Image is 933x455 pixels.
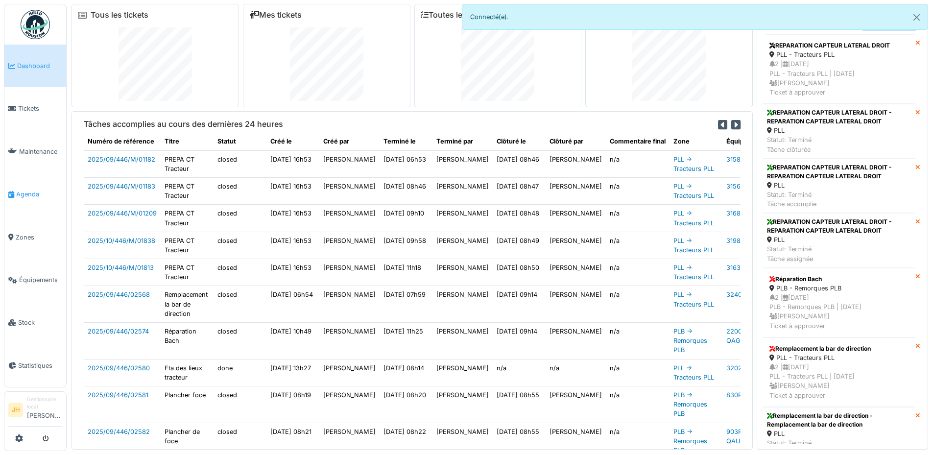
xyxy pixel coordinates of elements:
[380,259,432,286] td: [DATE] 11h18
[493,232,546,259] td: [DATE] 08h49
[319,323,380,359] td: [PERSON_NAME]
[767,217,911,235] div: REPARATION CAPTEUR LATERAL DROIT - REPARATION CAPTEUR LATERAL DROIT
[432,177,493,204] td: [PERSON_NAME]
[493,177,546,204] td: [DATE] 08h47
[606,323,670,359] td: n/a
[18,361,62,370] span: Statistiques
[606,133,670,150] th: Commentaire final
[88,210,157,217] a: 2025/09/446/M/01209
[673,364,714,381] a: PLL -> Tracteurs PLL
[763,104,915,159] a: REPARATION CAPTEUR LATERAL DROIT - REPARATION CAPTEUR LATERAL DROIT PLL Statut: TerminéTâche clôt...
[726,428,754,445] a: 903R-QAUB761
[161,150,214,177] td: PREPA CT Tracteur
[319,286,380,323] td: [PERSON_NAME]
[21,10,50,39] img: Badge_color-CXgf-gQk.svg
[726,210,767,217] a: 3168-QL5070
[266,259,319,286] td: [DATE] 16h53
[88,328,149,335] a: 2025/09/446/02574
[767,411,911,429] div: Remplacement la bar de direction - Remplacement la bar de direction
[546,323,606,359] td: [PERSON_NAME]
[319,150,380,177] td: [PERSON_NAME]
[27,396,62,424] li: [PERSON_NAME]
[161,359,214,386] td: Eta des lieux tracteur
[769,284,909,293] div: PLB - Remorques PLB
[8,403,23,417] li: JH
[673,237,714,254] a: PLL -> Tracteurs PLL
[763,213,915,268] a: REPARATION CAPTEUR LATERAL DROIT - REPARATION CAPTEUR LATERAL DROIT PLL Statut: TerminéTâche assi...
[606,177,670,204] td: n/a
[546,359,606,386] td: n/a
[763,337,915,407] a: Remplacement la bar de direction PLL - Tracteurs PLL 2 |[DATE]PLL - Tracteurs PLL | [DATE] [PERSO...
[4,173,66,216] a: Agenda
[769,293,909,331] div: 2 | [DATE] PLB - Remorques PLB | [DATE] [PERSON_NAME] Ticket à approuver
[763,34,915,104] a: REPARATION CAPTEUR LATERAL DROIT PLL - Tracteurs PLL 2 |[DATE]PLL - Tracteurs PLL | [DATE] [PERSO...
[161,286,214,323] td: Remplacement la bar de direction
[432,205,493,232] td: [PERSON_NAME]
[214,323,266,359] td: closed
[673,428,707,454] a: PLB -> Remorques PLB
[673,156,714,172] a: PLL -> Tracteurs PLL
[493,259,546,286] td: [DATE] 08h50
[161,205,214,232] td: PREPA CT Tracteur
[673,391,707,417] a: PLB -> Remorques PLB
[214,359,266,386] td: done
[493,150,546,177] td: [DATE] 08h46
[161,133,214,150] th: Titre
[18,104,62,113] span: Tickets
[319,386,380,423] td: [PERSON_NAME]
[606,150,670,177] td: n/a
[493,386,546,423] td: [DATE] 08h55
[380,205,432,232] td: [DATE] 09h10
[380,232,432,259] td: [DATE] 09h58
[161,386,214,423] td: Plancher foce
[432,359,493,386] td: [PERSON_NAME]
[673,291,714,308] a: PLL -> Tracteurs PLL
[380,177,432,204] td: [DATE] 08h46
[432,150,493,177] td: [PERSON_NAME]
[380,150,432,177] td: [DATE] 06h53
[767,235,911,244] div: PLL
[767,163,911,181] div: REPARATION CAPTEUR LATERAL DROIT - REPARATION CAPTEUR LATERAL DROIT
[4,87,66,130] a: Tickets
[214,205,266,232] td: closed
[88,291,150,298] a: 2025/09/446/02568
[161,259,214,286] td: PREPA CT Tracteur
[769,275,909,284] div: Réparation Bach
[161,323,214,359] td: Réparation Bach
[380,133,432,150] th: Terminé le
[462,4,929,30] div: Connecté(e).
[88,156,155,163] a: 2025/09/446/M/01182
[266,359,319,386] td: [DATE] 13h27
[606,359,670,386] td: n/a
[214,150,266,177] td: closed
[4,45,66,87] a: Dashboard
[88,364,150,372] a: 2025/09/446/02580
[769,344,909,353] div: Remplacement la bar de direction
[319,259,380,286] td: [PERSON_NAME]
[4,344,66,387] a: Statistiques
[769,362,909,400] div: 2 | [DATE] PLL - Tracteurs PLL | [DATE] [PERSON_NAME] Ticket à approuver
[606,205,670,232] td: n/a
[214,286,266,323] td: closed
[249,10,302,20] a: Mes tickets
[4,216,66,259] a: Zones
[726,364,768,372] a: 3202-QL5078
[767,181,911,190] div: PLL
[726,156,767,163] a: 3158-QL5065
[88,428,150,435] a: 2025/09/446/02582
[767,190,911,209] div: Statut: Terminé Tâche accomplie
[546,286,606,323] td: [PERSON_NAME]
[84,133,161,150] th: Numéro de référence
[432,286,493,323] td: [PERSON_NAME]
[16,190,62,199] span: Agenda
[266,133,319,150] th: Créé le
[319,133,380,150] th: Créé par
[214,259,266,286] td: closed
[606,232,670,259] td: n/a
[266,286,319,323] td: [DATE] 06h54
[88,183,155,190] a: 2025/09/446/M/01183
[769,41,909,50] div: REPARATION CAPTEUR LATERAL DROIT
[673,264,714,281] a: PLL -> Tracteurs PLL
[769,353,909,362] div: PLL - Tracteurs PLL
[769,50,909,59] div: PLL - Tracteurs PLL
